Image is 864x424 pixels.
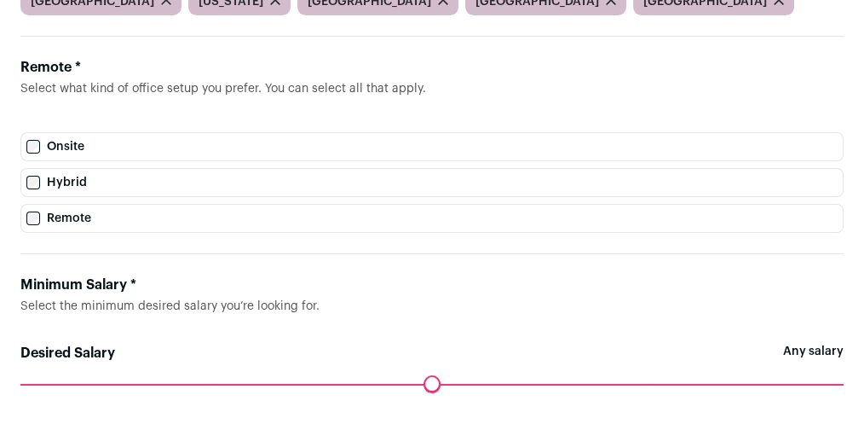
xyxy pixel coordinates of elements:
span: Any salary [783,343,844,384]
div: Minimum Salary * [20,275,844,295]
input: Onsite [26,140,40,154]
input: Hybrid [26,176,40,189]
span: Select what kind of office setup you prefer. You can select all that apply. [20,83,426,95]
label: Hybrid [20,168,844,197]
div: Remote * [20,57,844,78]
span: Select the minimum desired salary you’re looking for. [20,300,320,312]
label: Remote [20,204,844,233]
input: Remote [26,212,40,225]
label: Onsite [20,132,844,161]
label: Desired Salary [20,343,115,363]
